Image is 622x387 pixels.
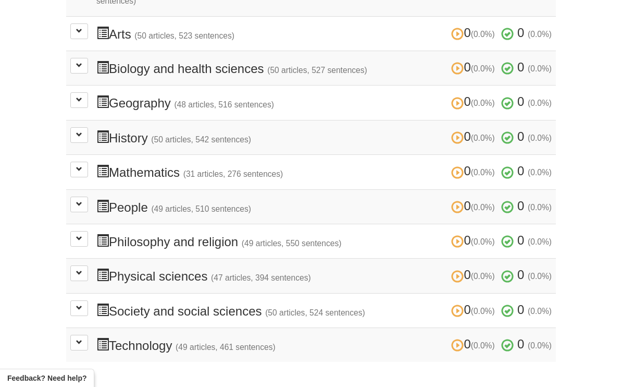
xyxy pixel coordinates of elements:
h3: Mathematics [96,164,552,179]
span: 0 [517,129,524,143]
h3: Arts [96,26,552,41]
h3: Technology [96,337,552,353]
span: 0 [451,268,498,282]
span: 0 [451,199,498,213]
span: 0 [451,26,498,40]
span: 0 [517,94,524,108]
h3: Biology and health sciences [96,61,552,76]
small: (48 articles, 516 sentences) [174,100,274,109]
h3: People [96,199,552,214]
span: 0 [451,337,498,351]
small: (50 articles, 523 sentences) [134,31,234,40]
span: 0 [451,60,498,74]
small: (0.0%) [528,341,552,350]
small: (0.0%) [471,203,495,212]
small: (0.0%) [471,168,495,177]
h3: Physical sciences [96,268,552,283]
small: (50 articles, 542 sentences) [151,135,251,144]
small: (0.0%) [528,237,552,246]
small: (49 articles, 461 sentences) [176,343,276,352]
small: (31 articles, 276 sentences) [183,170,283,178]
span: 0 [451,233,498,247]
span: Open feedback widget [7,373,86,383]
span: 0 [517,199,524,213]
small: (50 articles, 524 sentences) [265,308,365,317]
h3: History [96,130,552,145]
small: (0.0%) [528,30,552,39]
small: (0.0%) [528,168,552,177]
small: (49 articles, 510 sentences) [151,204,251,213]
span: 0 [517,26,524,40]
small: (50 articles, 527 sentences) [267,66,367,75]
h3: Society and social sciences [96,303,552,318]
small: (49 articles, 550 sentences) [242,239,342,248]
small: (0.0%) [528,307,552,316]
span: 0 [451,129,498,143]
small: (0.0%) [528,203,552,212]
small: (0.0%) [528,272,552,281]
span: 0 [517,303,524,317]
span: 0 [451,164,498,178]
small: (0.0%) [471,64,495,73]
span: 0 [517,337,524,351]
small: (0.0%) [471,30,495,39]
small: (0.0%) [471,307,495,316]
span: 0 [517,60,524,74]
span: 0 [517,164,524,178]
small: (0.0%) [471,272,495,281]
h3: Geography [96,95,552,110]
h3: Philosophy and religion [96,234,552,249]
span: 0 [517,268,524,282]
small: (0.0%) [528,134,552,142]
small: (0.0%) [528,64,552,73]
small: (47 articles, 394 sentences) [211,273,311,282]
small: (0.0%) [471,134,495,142]
small: (0.0%) [471,99,495,107]
span: 0 [451,303,498,317]
small: (0.0%) [471,341,495,350]
small: (0.0%) [471,237,495,246]
small: (0.0%) [528,99,552,107]
span: 0 [517,233,524,247]
span: 0 [451,94,498,108]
